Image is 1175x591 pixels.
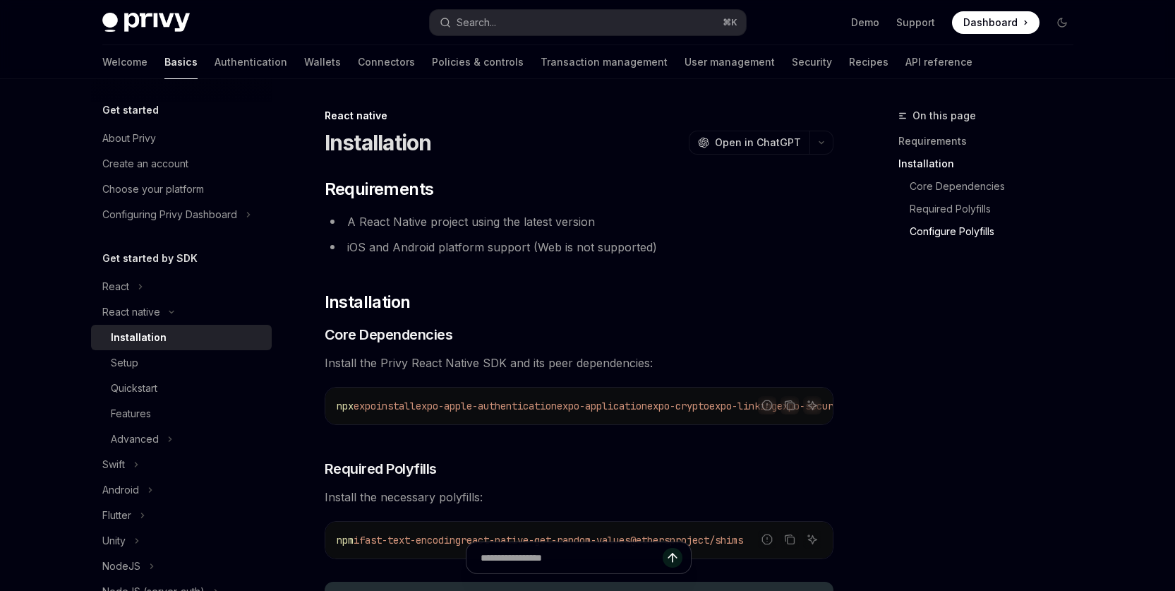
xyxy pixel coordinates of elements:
[792,45,832,79] a: Security
[325,109,833,123] div: React native
[803,530,821,549] button: Ask AI
[325,130,432,155] h1: Installation
[164,45,198,79] a: Basics
[91,350,272,376] a: Setup
[91,376,272,401] a: Quickstart
[715,136,801,150] span: Open in ChatGPT
[91,299,272,325] button: Toggle React native section
[723,17,737,28] span: ⌘ K
[111,329,167,346] div: Installation
[102,456,125,473] div: Swift
[91,177,272,202] a: Choose your platform
[91,401,272,426] a: Features
[304,45,341,79] a: Wallets
[849,45,888,79] a: Recipes
[91,426,272,452] button: Toggle Advanced section
[325,353,833,373] span: Install the Privy React Native SDK and its peer dependencies:
[898,130,1085,153] a: Requirements
[457,14,496,31] div: Search...
[325,291,411,314] span: Installation
[102,250,198,267] h5: Get started by SDK
[91,325,272,350] a: Installation
[781,396,799,414] button: Copy the contents from the code block
[663,548,682,568] button: Send message
[337,534,354,547] span: npm
[111,354,138,371] div: Setup
[102,13,190,32] img: dark logo
[91,151,272,177] a: Create an account
[91,452,272,477] button: Toggle Swift section
[963,16,1018,30] span: Dashboard
[111,380,157,397] div: Quickstart
[432,45,524,79] a: Policies & controls
[215,45,287,79] a: Authentication
[952,11,1040,34] a: Dashboard
[898,175,1085,198] a: Core Dependencies
[685,45,775,79] a: User management
[630,534,743,547] span: @ethersproject/shims
[102,304,160,321] div: React native
[102,532,126,549] div: Unity
[91,554,272,579] button: Toggle NodeJS section
[102,181,204,198] div: Choose your platform
[376,400,416,412] span: install
[91,477,272,503] button: Toggle Android section
[354,400,376,412] span: expo
[325,212,833,232] li: A React Native project using the latest version
[898,153,1085,175] a: Installation
[102,45,147,79] a: Welcome
[647,400,709,412] span: expo-crypto
[758,530,776,549] button: Report incorrect code
[325,237,833,257] li: iOS and Android platform support (Web is not supported)
[102,278,129,295] div: React
[102,102,159,119] h5: Get started
[896,16,935,30] a: Support
[102,482,139,499] div: Android
[91,528,272,554] button: Toggle Unity section
[102,558,140,575] div: NodeJS
[851,16,879,30] a: Demo
[102,206,237,223] div: Configuring Privy Dashboard
[102,130,156,147] div: About Privy
[541,45,668,79] a: Transaction management
[777,400,873,412] span: expo-secure-store
[709,400,777,412] span: expo-linking
[416,400,557,412] span: expo-apple-authentication
[758,396,776,414] button: Report incorrect code
[905,45,972,79] a: API reference
[111,431,159,448] div: Advanced
[325,459,437,479] span: Required Polyfills
[803,396,821,414] button: Ask AI
[325,487,833,507] span: Install the necessary polyfills:
[912,107,976,124] span: On this page
[461,534,630,547] span: react-native-get-random-values
[898,220,1085,243] a: Configure Polyfills
[337,400,354,412] span: npx
[689,131,809,155] button: Open in ChatGPT
[898,198,1085,220] a: Required Polyfills
[325,325,453,345] span: Core Dependencies
[781,530,799,549] button: Copy the contents from the code block
[91,274,272,299] button: Toggle React section
[111,405,151,422] div: Features
[91,503,272,528] button: Toggle Flutter section
[354,534,359,547] span: i
[557,400,647,412] span: expo-application
[1051,11,1073,34] button: Toggle dark mode
[481,542,663,573] input: Ask a question...
[325,178,434,201] span: Requirements
[358,45,415,79] a: Connectors
[91,202,272,227] button: Toggle Configuring Privy Dashboard section
[91,126,272,151] a: About Privy
[359,534,461,547] span: fast-text-encoding
[102,155,188,172] div: Create an account
[430,10,746,35] button: Open search
[102,507,131,524] div: Flutter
